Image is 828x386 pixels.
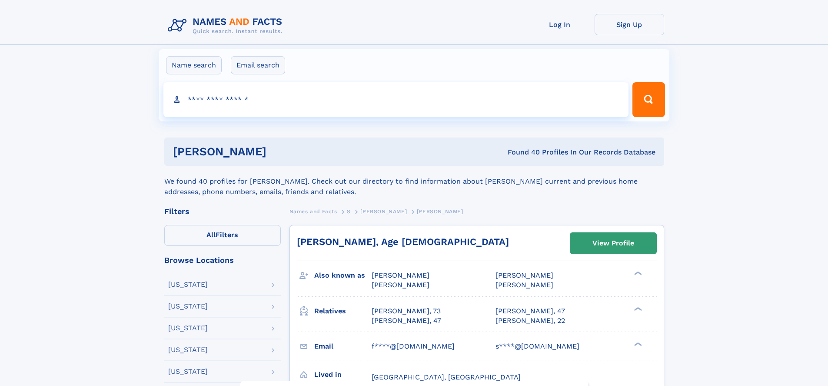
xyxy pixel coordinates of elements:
[632,306,642,312] div: ❯
[495,281,553,289] span: [PERSON_NAME]
[314,367,372,382] h3: Lived in
[168,325,208,332] div: [US_STATE]
[347,208,351,215] span: S
[595,14,664,35] a: Sign Up
[164,14,289,37] img: Logo Names and Facts
[206,231,216,239] span: All
[570,233,656,254] a: View Profile
[164,208,281,215] div: Filters
[417,208,463,215] span: [PERSON_NAME]
[495,316,565,326] a: [PERSON_NAME], 22
[525,14,595,35] a: Log In
[632,82,665,117] button: Search Button
[289,206,337,217] a: Names and Facts
[168,368,208,375] div: [US_STATE]
[372,281,429,289] span: [PERSON_NAME]
[372,373,521,381] span: [GEOGRAPHIC_DATA], [GEOGRAPHIC_DATA]
[372,271,429,279] span: [PERSON_NAME]
[314,339,372,354] h3: Email
[163,82,629,117] input: search input
[632,271,642,276] div: ❯
[632,341,642,347] div: ❯
[164,256,281,264] div: Browse Locations
[164,166,664,197] div: We found 40 profiles for [PERSON_NAME]. Check out our directory to find information about [PERSON...
[164,225,281,246] label: Filters
[387,148,655,157] div: Found 40 Profiles In Our Records Database
[495,306,565,316] a: [PERSON_NAME], 47
[372,306,441,316] a: [PERSON_NAME], 73
[314,304,372,319] h3: Relatives
[297,236,509,247] a: [PERSON_NAME], Age [DEMOGRAPHIC_DATA]
[231,56,285,74] label: Email search
[173,146,387,157] h1: [PERSON_NAME]
[314,268,372,283] h3: Also known as
[592,233,634,253] div: View Profile
[166,56,222,74] label: Name search
[168,281,208,288] div: [US_STATE]
[360,208,407,215] span: [PERSON_NAME]
[347,206,351,217] a: S
[360,206,407,217] a: [PERSON_NAME]
[372,316,441,326] a: [PERSON_NAME], 47
[168,346,208,353] div: [US_STATE]
[168,303,208,310] div: [US_STATE]
[495,271,553,279] span: [PERSON_NAME]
